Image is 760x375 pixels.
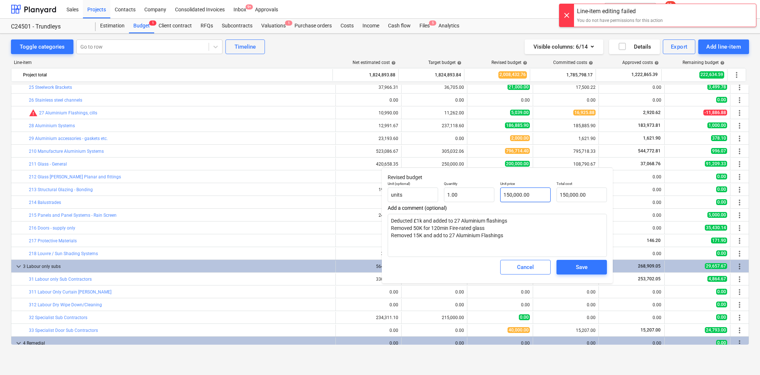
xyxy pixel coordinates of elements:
span: 222,634.59 [699,71,724,78]
div: 17,500.22 [536,85,596,90]
span: -11,886.88 [703,110,727,115]
span: 171.90 [711,238,727,243]
span: 24,793.00 [705,327,727,333]
div: 36,705.00 [404,85,464,90]
span: More actions [735,147,744,156]
button: Cancel [500,260,551,274]
span: 1 [285,20,292,26]
span: More actions [735,173,744,181]
span: 0.00 [716,314,727,320]
div: Timeline [235,42,256,52]
button: Visible columns:6/14 [525,39,603,54]
div: 234,311.10 [339,315,398,320]
div: Analytics [434,19,464,33]
span: More actions [735,160,744,168]
div: 0.00 [404,302,464,307]
a: 32 Specialist Sub Contractors [29,315,87,320]
a: Purchase orders [290,19,336,33]
div: Committed costs [553,60,593,65]
div: 0.00 [602,200,661,205]
span: 2,000.00 [510,135,530,141]
p: Unit price [500,181,551,187]
button: Timeline [225,39,265,54]
a: Estimation [96,19,129,33]
button: Toggle categories [11,39,73,54]
span: More actions [735,121,744,130]
span: 5 [429,20,436,26]
span: keyboard_arrow_down [14,339,23,348]
span: help [456,61,461,65]
div: 0.00 [339,341,398,346]
a: 33 Specialist Door Sub Contractors [29,328,98,333]
span: 0.00 [716,289,727,295]
p: Unit (optional) [388,181,438,187]
span: keyboard_arrow_down [14,262,23,271]
div: 0.00 [404,328,464,333]
div: 0.00 [404,136,464,141]
a: Files5 [415,19,434,33]
div: 0.00 [521,302,530,307]
div: 1,824,893.84 [402,69,461,81]
div: 330,453.27 [339,277,398,282]
div: Subcontracts [217,19,257,33]
div: Export [671,42,688,52]
span: 2,008,432.76 [498,71,527,78]
a: 210 Manufacture Aluminium Systems [29,149,104,154]
div: 0.00 [339,174,398,179]
span: 0.00 [716,302,727,307]
span: 91,209.33 [705,161,727,167]
div: 0.00 [339,302,398,307]
span: 21,000.00 [508,84,530,90]
span: 378.10 [711,135,727,141]
span: 0.00 [716,250,727,256]
span: 0.00 [716,97,727,103]
a: 216 Doors - supply only [29,226,75,231]
span: 1,621.90 [642,136,661,141]
span: 4,864.67 [707,276,727,282]
div: Line-item [11,60,333,65]
textarea: Deducted £1k and added to 27 Aluminium flashings Removed 50K for 120min Fire-rated glass Removed ... [388,214,607,257]
div: 108,790.67 [536,162,596,167]
div: 11,262.00 [404,110,464,115]
p: Revised budget [388,174,607,181]
span: More actions [735,185,744,194]
a: 27 Aluminium Flashings, cills [39,110,97,115]
div: Line-item editing failed [577,7,663,16]
a: 26 Stainless steel channels [29,98,82,103]
span: help [390,61,396,65]
span: 3,499.78 [707,84,727,90]
div: 0.00 [602,341,661,346]
div: 0.00 [521,98,530,103]
a: 211 Glass - General [29,162,67,167]
div: 523,086.67 [339,149,398,154]
span: help [587,61,593,65]
div: 215,000.00 [404,315,464,320]
div: Add line-item [706,42,741,52]
span: More actions [735,275,744,284]
div: You do not have permissions for this action [577,17,663,24]
div: Valuations [257,19,290,33]
div: Details [618,42,651,52]
button: Add line-item [698,39,749,54]
span: More actions [735,109,744,117]
div: 0.00 [521,289,530,295]
div: 0.00 [536,315,596,320]
span: 0.00 [716,199,727,205]
div: 564,764.37 [339,264,398,269]
div: 1,785,798.17 [533,69,593,81]
div: 24,588.00 [339,213,398,218]
span: More actions [735,96,744,105]
div: 0.00 [536,302,596,307]
span: 0.00 [716,340,727,346]
div: C24501 - Trundleys [11,23,87,31]
div: Net estimated cost [353,60,396,65]
div: 3,878.00 [339,251,398,256]
span: 544,772.81 [637,148,661,154]
span: 0.00 [716,174,727,179]
span: help [719,61,725,65]
div: 1,824,893.88 [336,69,395,81]
span: More actions [735,83,744,92]
a: Costs [336,19,358,33]
p: Total cost [556,181,607,187]
div: 0.00 [339,328,398,333]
